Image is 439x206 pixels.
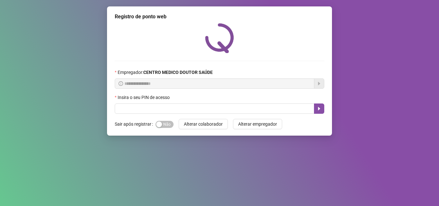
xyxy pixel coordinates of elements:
[118,69,213,76] span: Empregador :
[115,119,156,129] label: Sair após registrar
[115,94,174,101] label: Insira o seu PIN de acesso
[119,81,123,86] span: info-circle
[179,119,228,129] button: Alterar colaborador
[205,23,234,53] img: QRPoint
[115,13,324,21] div: Registro de ponto web
[238,121,277,128] span: Alterar empregador
[233,119,282,129] button: Alterar empregador
[184,121,223,128] span: Alterar colaborador
[317,106,322,111] span: caret-right
[143,70,213,75] strong: CENTRO MEDICO DOUTOR SAÚDE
